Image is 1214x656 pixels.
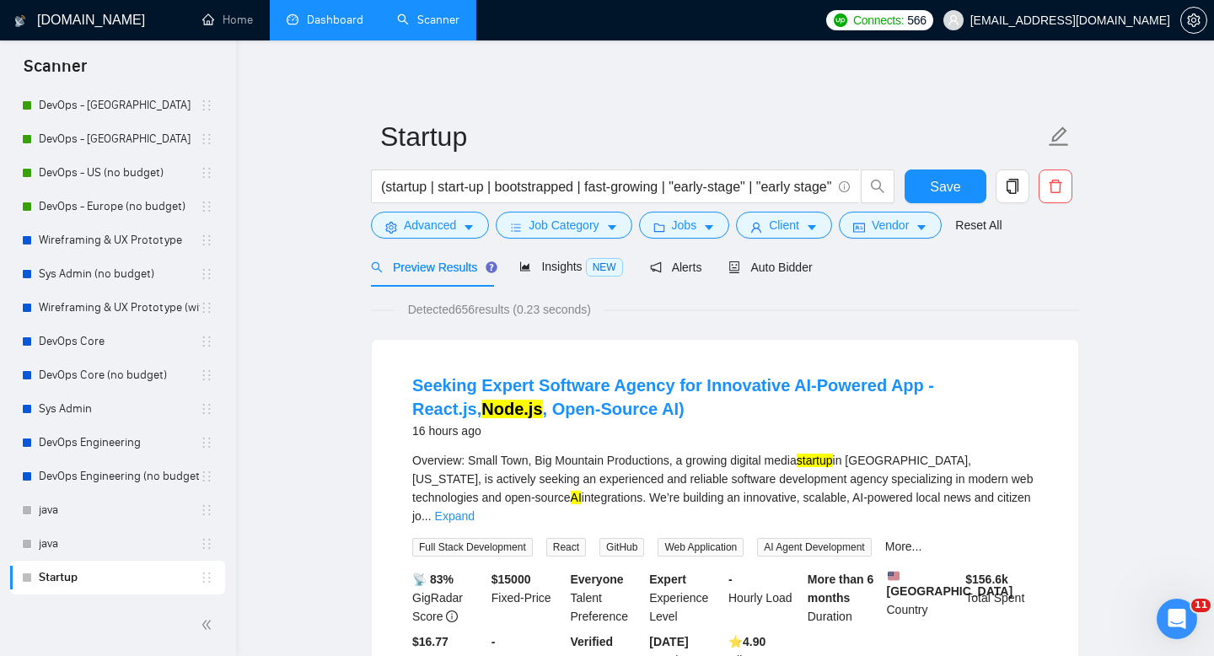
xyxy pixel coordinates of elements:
[599,538,644,557] span: GitHub
[862,179,894,194] span: search
[412,451,1038,525] div: Overview: Small Town, Big Mountain Productions, a growing digital media in [GEOGRAPHIC_DATA], [US...
[546,538,586,557] span: React
[839,181,850,192] span: info-circle
[39,257,200,291] a: Sys Admin (no budget)
[646,570,725,626] div: Experience Level
[200,200,213,213] span: holder
[996,179,1029,194] span: copy
[404,216,456,234] span: Advanced
[39,190,200,223] a: DevOps - Europe (no budget)
[10,325,225,358] li: DevOps Core
[200,99,213,112] span: holder
[39,291,200,325] a: Wireframing & UX Prototype (without budget)
[492,635,496,648] b: -
[571,635,614,648] b: Verified
[371,212,489,239] button: settingAdvancedcaret-down
[1157,599,1197,639] iframe: Intercom live chat
[750,221,762,234] span: user
[14,8,26,35] img: logo
[39,392,200,426] a: Sys Admin
[39,325,200,358] a: DevOps Core
[948,14,959,26] span: user
[653,221,665,234] span: folder
[757,538,871,557] span: AI Agent Development
[567,570,647,626] div: Talent Preference
[381,176,831,197] input: Search Freelance Jobs...
[834,13,847,27] img: upwork-logo.png
[769,216,799,234] span: Client
[39,89,200,122] a: DevOps - [GEOGRAPHIC_DATA]
[10,527,225,561] li: java
[1180,7,1207,34] button: setting
[649,573,686,586] b: Expert
[200,267,213,281] span: holder
[10,89,225,122] li: DevOps - US
[10,122,225,156] li: DevOps - Europe
[397,13,459,27] a: searchScanner
[435,509,475,523] a: Expand
[39,527,200,561] a: java
[839,212,942,239] button: idcardVendorcaret-down
[1191,599,1211,612] span: 11
[571,573,624,586] b: Everyone
[853,11,904,30] span: Connects:
[39,122,200,156] a: DevOps - [GEOGRAPHIC_DATA]
[650,261,702,274] span: Alerts
[725,570,804,626] div: Hourly Load
[887,570,1013,598] b: [GEOGRAPHIC_DATA]
[200,234,213,247] span: holder
[380,116,1045,158] input: Scanner name...
[463,221,475,234] span: caret-down
[200,470,213,483] span: holder
[888,570,900,582] img: 🇺🇸
[10,257,225,291] li: Sys Admin (no budget)
[1181,13,1206,27] span: setting
[39,358,200,392] a: DevOps Core (no budget)
[907,11,926,30] span: 566
[39,561,200,594] a: Startup
[412,573,454,586] b: 📡 83%
[806,221,818,234] span: caret-down
[606,221,618,234] span: caret-down
[728,573,733,586] b: -
[10,223,225,257] li: Wireframing & UX Prototype
[853,221,865,234] span: idcard
[200,368,213,382] span: holder
[39,460,200,493] a: DevOps Engineering (no budget)
[409,570,488,626] div: GigRadar Score
[962,570,1041,626] div: Total Spent
[422,509,432,523] span: ...
[287,13,363,27] a: dashboardDashboard
[412,421,1038,441] div: 16 hours ago
[586,258,623,277] span: NEW
[10,156,225,190] li: DevOps - US (no budget)
[200,166,213,180] span: holder
[496,212,631,239] button: barsJob Categorycaret-down
[10,493,225,527] li: java
[884,570,963,626] div: Country
[905,169,986,203] button: Save
[39,493,200,527] a: java
[736,212,832,239] button: userClientcaret-down
[728,261,812,274] span: Auto Bidder
[519,260,622,273] span: Insights
[488,570,567,626] div: Fixed-Price
[39,223,200,257] a: Wireframing & UX Prototype
[996,169,1029,203] button: copy
[808,573,874,605] b: More than 6 months
[1048,126,1070,148] span: edit
[1039,169,1072,203] button: delete
[200,402,213,416] span: holder
[797,454,833,467] mark: startup
[529,216,599,234] span: Job Category
[492,573,531,586] b: $ 15000
[728,261,740,273] span: robot
[202,13,253,27] a: homeHome
[571,491,582,504] mark: AI
[10,291,225,325] li: Wireframing & UX Prototype (without budget)
[650,261,662,273] span: notification
[804,570,884,626] div: Duration
[200,335,213,348] span: holder
[200,301,213,315] span: holder
[649,635,688,648] b: [DATE]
